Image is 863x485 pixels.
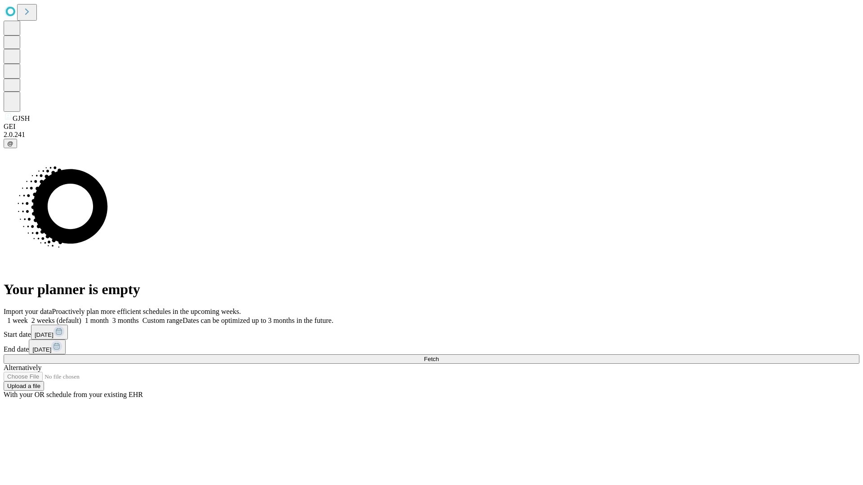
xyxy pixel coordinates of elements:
span: Custom range [142,317,182,324]
h1: Your planner is empty [4,281,859,298]
span: Fetch [424,356,439,362]
div: GEI [4,123,859,131]
button: @ [4,139,17,148]
span: [DATE] [32,346,51,353]
span: Dates can be optimized up to 3 months in the future. [182,317,333,324]
span: GJSH [13,115,30,122]
span: [DATE] [35,331,53,338]
span: 2 weeks (default) [31,317,81,324]
div: Start date [4,325,859,339]
button: [DATE] [29,339,66,354]
button: Fetch [4,354,859,364]
div: 2.0.241 [4,131,859,139]
span: Proactively plan more efficient schedules in the upcoming weeks. [52,308,241,315]
button: Upload a file [4,381,44,391]
span: Alternatively [4,364,41,371]
span: 1 month [85,317,109,324]
span: Import your data [4,308,52,315]
button: [DATE] [31,325,68,339]
span: 3 months [112,317,139,324]
span: @ [7,140,13,147]
div: End date [4,339,859,354]
span: With your OR schedule from your existing EHR [4,391,143,398]
span: 1 week [7,317,28,324]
